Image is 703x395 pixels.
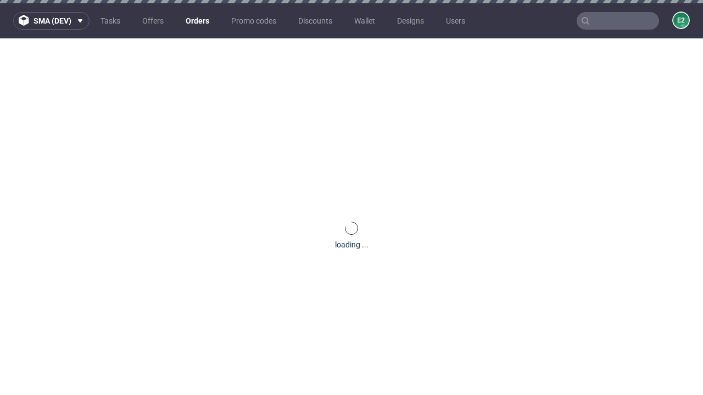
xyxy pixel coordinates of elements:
a: Offers [136,12,170,30]
a: Orders [179,12,216,30]
figcaption: e2 [673,13,689,28]
a: Tasks [94,12,127,30]
div: loading ... [335,239,369,250]
a: Designs [390,12,431,30]
a: Promo codes [225,12,283,30]
a: Users [439,12,472,30]
a: Wallet [348,12,382,30]
button: sma (dev) [13,12,90,30]
span: sma (dev) [34,17,71,25]
a: Discounts [292,12,339,30]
